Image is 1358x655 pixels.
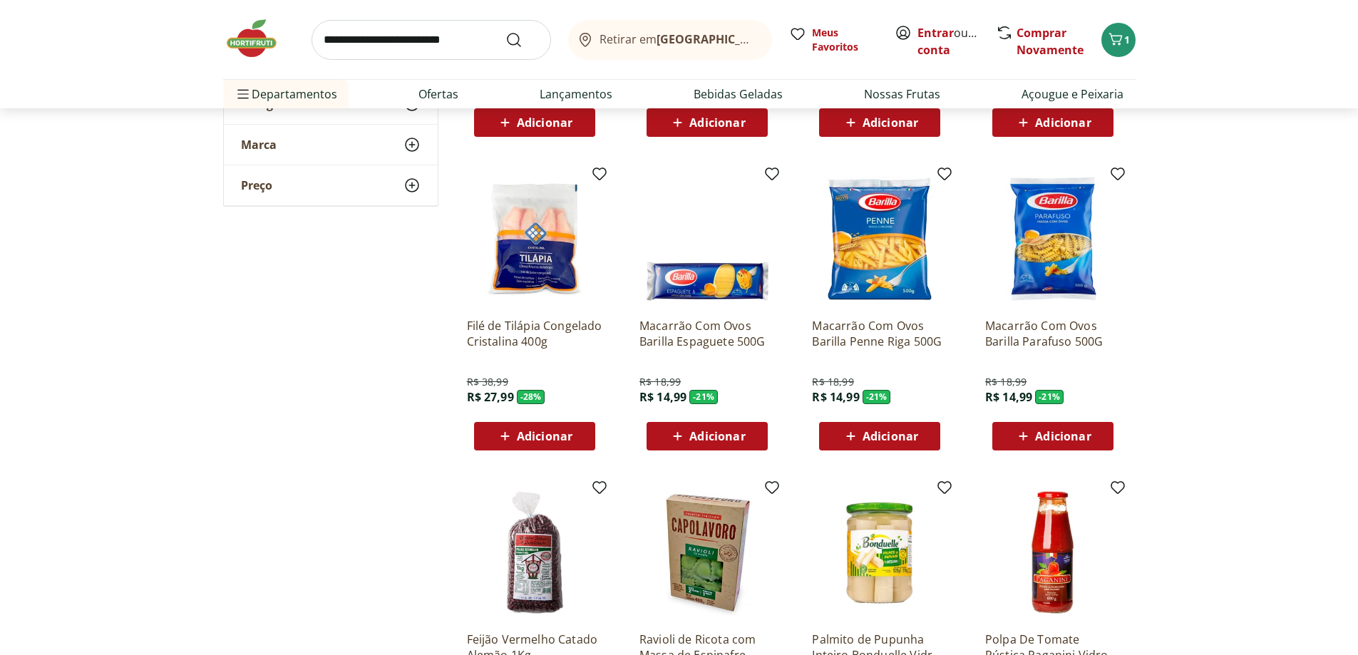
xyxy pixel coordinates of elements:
[985,485,1121,620] img: Polpa De Tomate Rústica Paganini Vidro 690G
[600,33,757,46] span: Retirar em
[819,108,940,137] button: Adicionar
[694,86,783,103] a: Bebidas Geladas
[819,422,940,450] button: Adicionar
[223,17,294,60] img: Hortifruti
[517,117,572,128] span: Adicionar
[467,485,602,620] img: Feijão Vermelho Catado Alemão 1Kg
[812,485,947,620] img: Palmito de Pupunha Inteiro Bonduelle Vidro 270g
[467,318,602,349] a: Filé de Tilápia Congelado Cristalina 400g
[985,389,1032,405] span: R$ 14,99
[474,108,595,137] button: Adicionar
[647,108,768,137] button: Adicionar
[517,390,545,404] span: - 28 %
[863,117,918,128] span: Adicionar
[639,171,775,306] img: Macarrão Com Ovos Barilla Espaguete 500G
[312,20,551,60] input: search
[657,31,897,47] b: [GEOGRAPHIC_DATA]/[GEOGRAPHIC_DATA]
[985,171,1121,306] img: Macarrão Com Ovos Barilla Parafuso 500G
[1022,86,1123,103] a: Açougue e Peixaria
[505,31,540,48] button: Submit Search
[812,26,878,54] span: Meus Favoritos
[1124,33,1130,46] span: 1
[1035,117,1091,128] span: Adicionar
[540,86,612,103] a: Lançamentos
[235,77,252,111] button: Menu
[1035,430,1091,442] span: Adicionar
[517,430,572,442] span: Adicionar
[985,318,1121,349] a: Macarrão Com Ovos Barilla Parafuso 500G
[235,77,337,111] span: Departamentos
[789,26,878,54] a: Meus Favoritos
[689,390,718,404] span: - 21 %
[467,171,602,306] img: Filé de Tilápia Congelado Cristalina 400g
[689,117,745,128] span: Adicionar
[1017,25,1084,58] a: Comprar Novamente
[863,430,918,442] span: Adicionar
[224,165,438,205] button: Preço
[467,375,508,389] span: R$ 38,99
[864,86,940,103] a: Nossas Frutas
[224,125,438,165] button: Marca
[467,389,514,405] span: R$ 27,99
[241,178,272,192] span: Preço
[639,318,775,349] a: Macarrão Com Ovos Barilla Espaguete 500G
[812,318,947,349] a: Macarrão Com Ovos Barilla Penne Riga 500G
[474,422,595,450] button: Adicionar
[812,375,853,389] span: R$ 18,99
[985,375,1027,389] span: R$ 18,99
[689,430,745,442] span: Adicionar
[992,422,1113,450] button: Adicionar
[917,24,981,58] span: ou
[418,86,458,103] a: Ofertas
[241,138,277,152] span: Marca
[917,25,954,41] a: Entrar
[1101,23,1136,57] button: Carrinho
[639,389,686,405] span: R$ 14,99
[639,375,681,389] span: R$ 18,99
[639,485,775,620] img: Ravioli de Ricota com Massa de Espinafre Capolavoro 400g
[812,171,947,306] img: Macarrão Com Ovos Barilla Penne Riga 500G
[1035,390,1064,404] span: - 21 %
[992,108,1113,137] button: Adicionar
[568,20,772,60] button: Retirar em[GEOGRAPHIC_DATA]/[GEOGRAPHIC_DATA]
[863,390,891,404] span: - 21 %
[812,389,859,405] span: R$ 14,99
[917,25,996,58] a: Criar conta
[647,422,768,450] button: Adicionar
